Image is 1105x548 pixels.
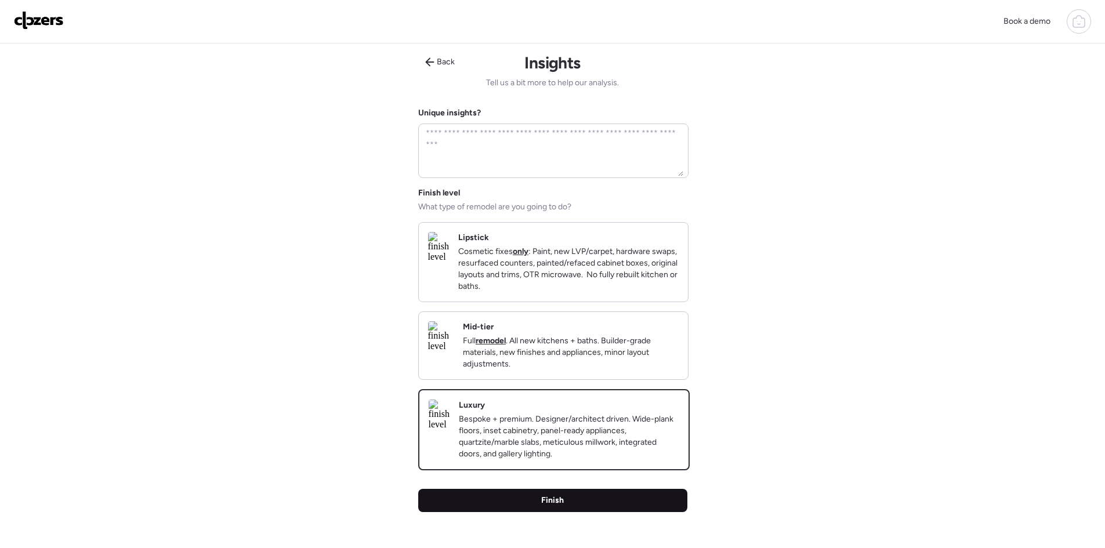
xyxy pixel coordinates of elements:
strong: remodel [476,336,506,346]
h1: Insights [524,53,581,72]
span: What type of remodel are you going to do? [418,201,571,213]
h2: Mid-tier [463,321,494,333]
span: Book a demo [1003,16,1050,26]
img: finish level [429,400,450,430]
span: Tell us a bit more to help our analysis. [486,77,619,89]
label: Unique insights? [418,108,481,118]
img: finish level [428,321,454,351]
p: Cosmetic fixes : Paint, new LVP/carpet, hardware swaps, resurfaced counters, painted/refaced cabi... [458,246,679,292]
span: Back [437,56,455,68]
h2: Luxury [459,400,485,411]
h2: Lipstick [458,232,489,244]
p: Full . All new kitchens + baths. Builder-grade materials, new finishes and appliances, minor layo... [463,335,679,370]
span: Finish level [418,187,460,199]
span: Finish [541,495,564,506]
img: finish level [428,232,449,262]
p: Bespoke + premium. Designer/architect driven. Wide-plank floors, inset cabinetry, panel-ready app... [459,413,679,460]
img: Logo [14,11,64,30]
strong: only [513,246,528,256]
